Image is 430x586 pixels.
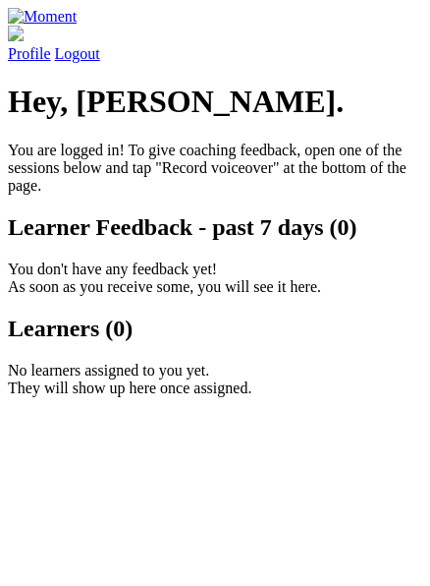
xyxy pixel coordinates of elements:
[8,214,422,241] h2: Learner Feedback - past 7 days (0)
[8,84,422,120] h1: Hey, [PERSON_NAME].
[8,362,422,397] p: No learners assigned to you yet. They will show up here once assigned.
[8,26,422,62] a: Profile
[8,142,422,195] p: You are logged in! To give coaching feedback, open one of the sessions below and tap "Record voic...
[55,45,100,62] a: Logout
[8,8,77,26] img: Moment
[8,261,422,296] p: You don't have any feedback yet! As soon as you receive some, you will see it here.
[8,316,422,342] h2: Learners (0)
[8,26,24,41] img: default_avatar-b4e2223d03051bc43aaaccfb402a43260a3f17acc7fafc1603fdf008d6cba3c9.png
